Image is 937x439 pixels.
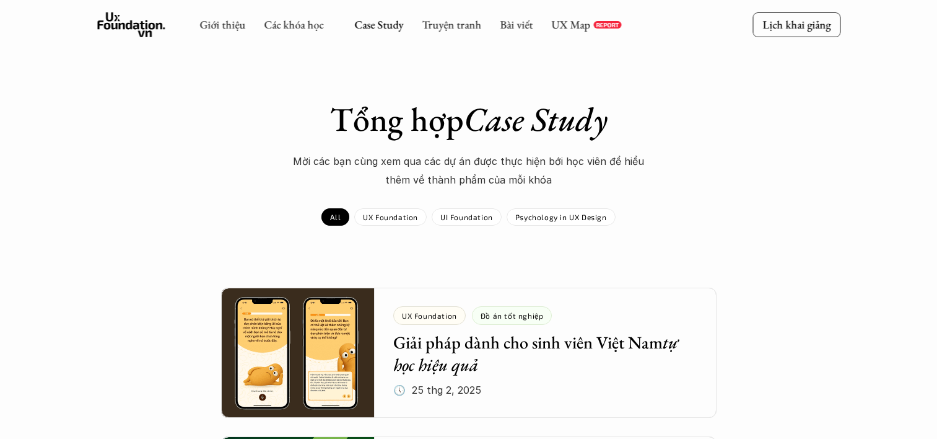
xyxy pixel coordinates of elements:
p: All [330,213,341,221]
a: REPORT [593,21,621,29]
a: Truyện tranh [422,17,481,32]
a: Case Study [354,17,403,32]
p: UX Foundation [363,213,418,221]
a: UX Map [551,17,590,32]
p: Psychology in UX Design [515,213,607,221]
a: Giải pháp dành cho sinh viên Việt Namtự học hiệu quả🕔 25 thg 2, 2025 [221,288,717,418]
a: Giới thiệu [199,17,245,32]
p: Mời các bạn cùng xem qua các dự án được thực hiện bới học viên để hiểu thêm về thành phẩm của mỗi... [283,152,655,190]
a: Lịch khai giảng [752,12,840,37]
h1: Tổng hợp [252,99,686,140]
p: Lịch khai giảng [762,17,830,32]
em: Case Study [464,97,608,141]
p: REPORT [596,21,619,29]
a: Các khóa học [264,17,323,32]
p: UI Foundation [440,213,493,221]
a: Bài viết [500,17,533,32]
